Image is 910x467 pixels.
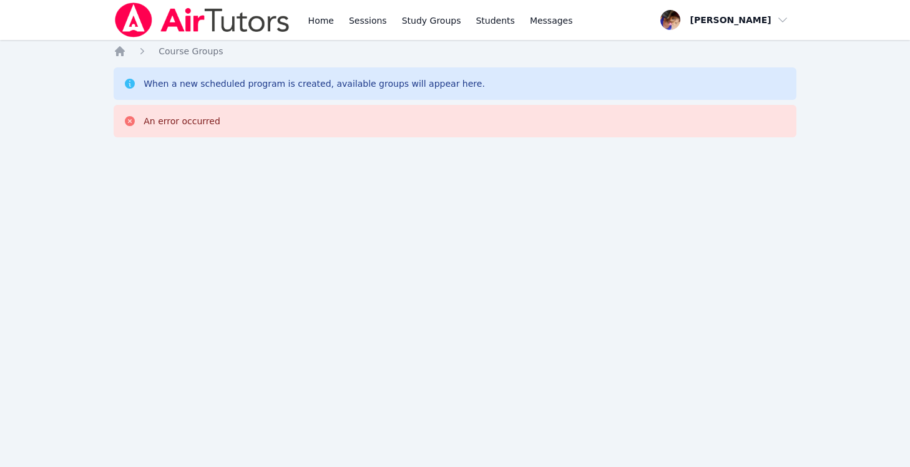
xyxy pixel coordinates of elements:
[530,14,573,27] span: Messages
[159,45,223,57] a: Course Groups
[114,45,796,57] nav: Breadcrumb
[159,46,223,56] span: Course Groups
[114,2,290,37] img: Air Tutors
[144,77,485,90] div: When a new scheduled program is created, available groups will appear here.
[144,115,220,127] div: An error occurred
